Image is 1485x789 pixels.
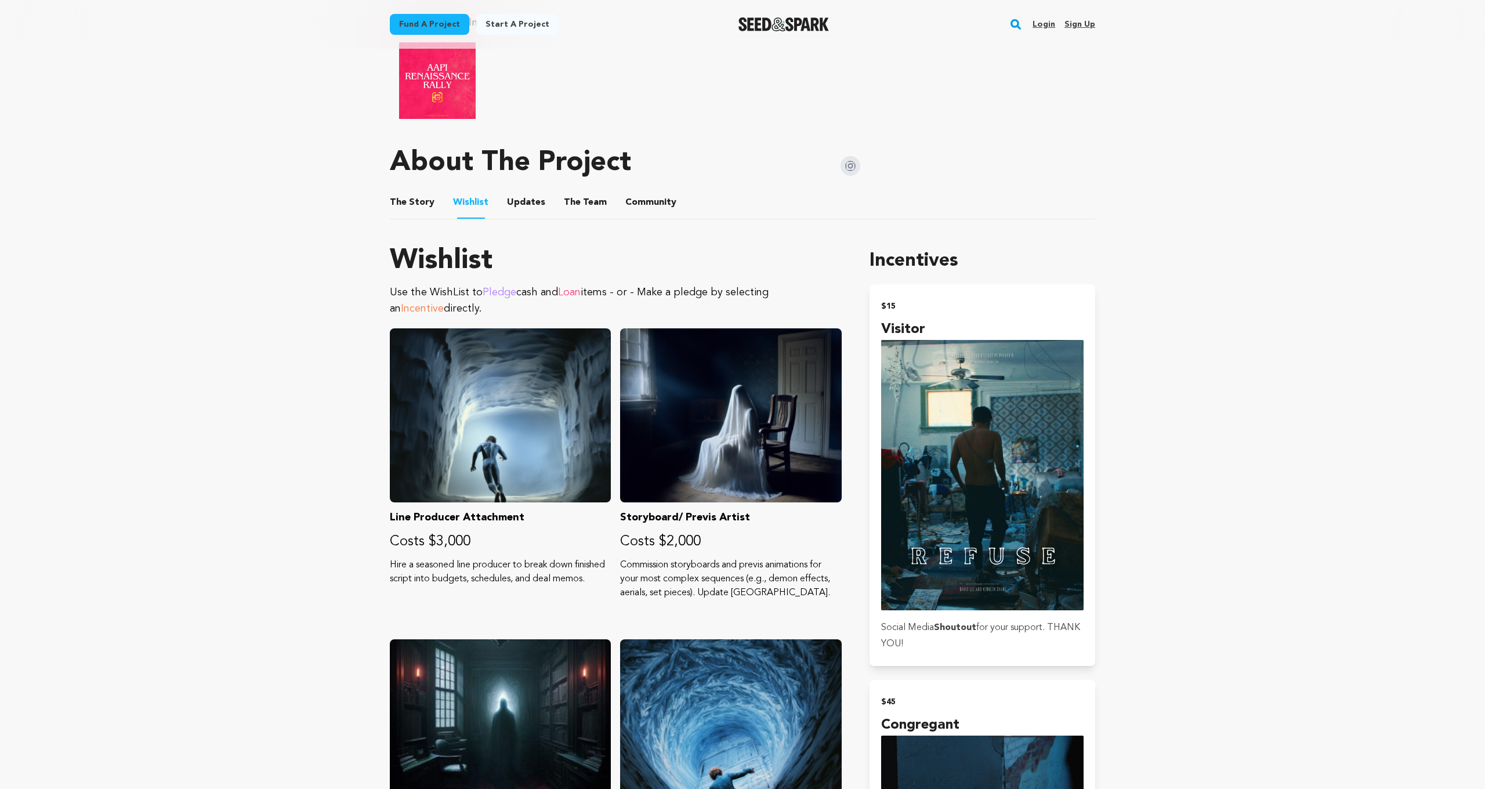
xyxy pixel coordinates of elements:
[399,42,476,119] img: AAPI Renaissance Rally
[841,156,860,176] img: Seed&Spark Instagram Icon
[738,17,830,31] a: Seed&Spark Homepage
[390,247,842,275] h1: Wishlist
[390,533,611,551] p: Costs $3,000
[564,196,607,209] span: Team
[620,558,841,600] p: Commission storyboards and previs animations for your most complex sequences (e.g., demon effects...
[483,287,516,298] span: Pledge
[390,149,631,177] h1: About The Project
[390,14,469,35] a: Fund a project
[564,196,581,209] span: The
[1064,15,1095,34] a: Sign up
[390,196,434,209] span: Story
[453,196,488,209] span: Wishlist
[881,715,1084,736] h4: congregant
[401,303,444,314] span: Incentive
[1033,15,1055,34] a: Login
[625,196,676,209] span: Community
[390,509,611,526] p: Line Producer Attachment
[390,196,407,209] span: The
[476,14,559,35] a: Start a project
[881,319,1084,340] h4: Visitor
[881,298,1084,314] h2: $15
[934,623,976,632] strong: Shoutout
[620,533,841,551] p: Costs $2,000
[881,694,1084,710] h2: $45
[390,284,842,317] p: Use the WishList to cash and items - or - Make a pledge by selecting an directly.
[507,196,545,209] span: Updates
[870,247,1095,275] h1: Incentives
[738,17,830,31] img: Seed&Spark Logo Dark Mode
[881,340,1084,610] img: incentive
[558,287,581,298] span: Loan
[620,509,841,526] p: Storyboard/ Previs Artist
[870,284,1095,666] button: $15 Visitor incentive Social MediaShoutoutfor your support. THANK YOU!
[881,620,1084,652] p: Social Media for your support. THANK YOU!
[390,558,611,586] p: Hire a seasoned line producer to break down finished script into budgets, schedules, and deal memos.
